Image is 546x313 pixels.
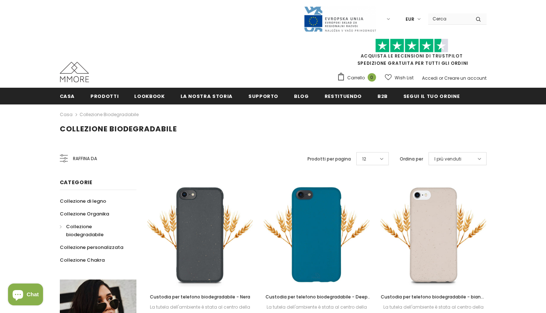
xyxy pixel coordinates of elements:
a: Wish List [385,71,414,84]
span: EUR [406,16,414,23]
span: Blog [294,93,309,100]
span: Custodia per telefono biodegradabile - Deep Sea Blue [266,294,371,308]
img: Fidati di Pilot Stars [375,39,448,53]
a: Casa [60,88,75,104]
span: 12 [362,155,366,163]
label: Prodotti per pagina [307,155,351,163]
span: Lookbook [134,93,164,100]
span: Prodotti [90,93,119,100]
a: La nostra storia [181,88,233,104]
span: Custodia per telefono biodegradabile - bianco naturale [381,294,486,308]
span: supporto [248,93,278,100]
a: Lookbook [134,88,164,104]
span: Collezione di legno [60,198,106,205]
span: Carrello [347,74,365,82]
span: Casa [60,93,75,100]
a: supporto [248,88,278,104]
a: Carrello 0 [337,72,380,83]
a: Collezione biodegradabile [80,111,139,118]
span: I più venduti [434,155,461,163]
label: Ordina per [400,155,423,163]
span: Collezione biodegradabile [66,223,104,238]
span: or [439,75,443,81]
a: Collezione biodegradabile [60,220,128,241]
span: La nostra storia [181,93,233,100]
span: Custodia per telefono biodegradabile - Nera [150,294,250,300]
a: Restituendo [325,88,362,104]
span: Collezione personalizzata [60,244,123,251]
span: Raffina da [73,155,97,163]
span: Collezione Chakra [60,257,105,264]
a: Prodotti [90,88,119,104]
a: Javni Razpis [303,16,376,22]
span: Wish List [395,74,414,82]
span: B2B [377,93,388,100]
a: Creare un account [444,75,487,81]
a: Blog [294,88,309,104]
span: Segui il tuo ordine [403,93,460,100]
img: Javni Razpis [303,6,376,32]
a: Custodia per telefono biodegradabile - Deep Sea Blue [264,293,369,301]
input: Search Site [428,13,470,24]
inbox-online-store-chat: Shopify online store chat [6,284,45,307]
span: Restituendo [325,93,362,100]
a: Acquista le recensioni di TrustPilot [361,53,463,59]
a: Collezione Organika [60,207,109,220]
span: 0 [368,73,376,82]
span: Collezione Organika [60,210,109,217]
span: Collezione biodegradabile [60,124,177,134]
a: Custodia per telefono biodegradabile - bianco naturale [380,293,486,301]
a: Segui il tuo ordine [403,88,460,104]
a: Collezione personalizzata [60,241,123,254]
img: Casi MMORE [60,62,89,82]
a: Casa [60,110,73,119]
a: Accedi [422,75,438,81]
a: Collezione di legno [60,195,106,207]
a: B2B [377,88,388,104]
span: SPEDIZIONE GRATUITA PER TUTTI GLI ORDINI [337,42,487,66]
a: Collezione Chakra [60,254,105,266]
a: Custodia per telefono biodegradabile - Nera [147,293,253,301]
span: Categorie [60,179,93,186]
